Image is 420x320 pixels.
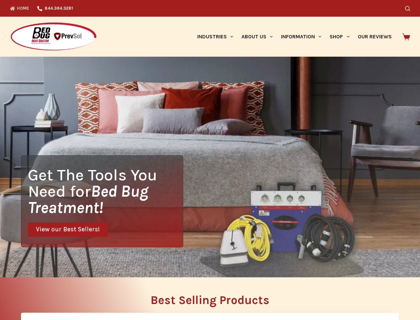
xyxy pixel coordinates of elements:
i: Bed Bug Treatment! [28,182,148,217]
h2: Best Selling Products [21,294,399,306]
nav: Primary [193,17,396,57]
a: Information [277,17,326,57]
a: Our Reviews [353,17,396,57]
a: View our Best Sellers! [28,222,108,237]
a: Shop [326,17,353,57]
span: View our Best Sellers! [36,226,100,233]
h1: Get The Tools You Need for [28,167,183,216]
a: Industries [193,17,237,57]
img: Prevsol/Bed Bug Heat Doctor [10,22,97,52]
button: Search [405,6,410,11]
a: About Us [237,17,277,57]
